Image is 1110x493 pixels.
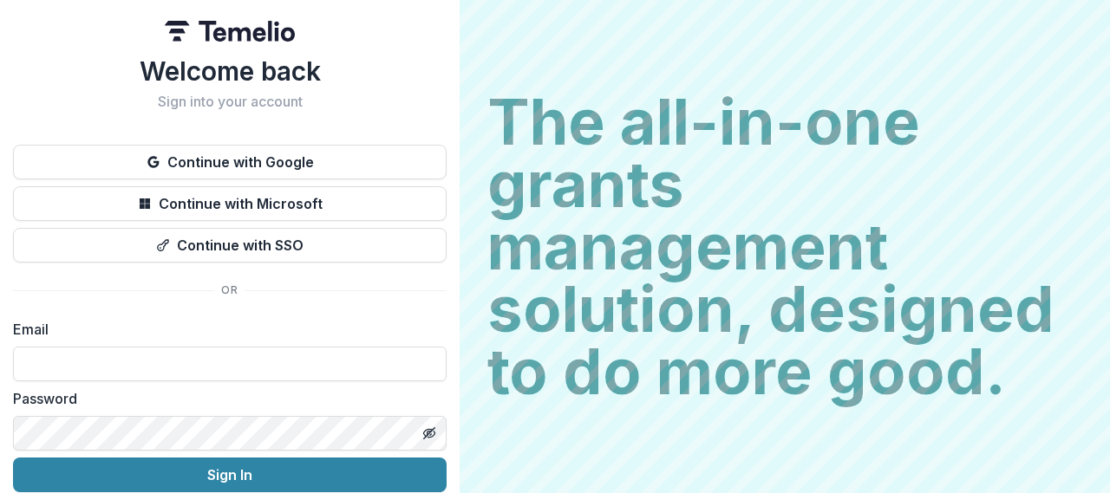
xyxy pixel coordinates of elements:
label: Password [13,388,436,409]
button: Continue with SSO [13,228,447,263]
button: Toggle password visibility [415,419,443,447]
h2: Sign into your account [13,94,447,110]
h1: Welcome back [13,55,447,87]
button: Continue with Google [13,145,447,179]
button: Continue with Microsoft [13,186,447,221]
button: Sign In [13,457,447,492]
img: Temelio [165,21,295,42]
label: Email [13,319,436,340]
